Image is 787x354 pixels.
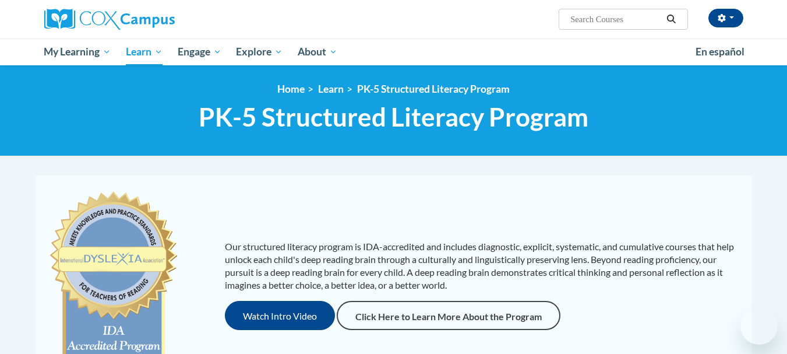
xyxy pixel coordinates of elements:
[298,45,337,59] span: About
[662,12,680,26] button: Search
[696,45,744,58] span: En español
[290,38,345,65] a: About
[118,38,170,65] a: Learn
[44,9,175,30] img: Cox Campus
[225,301,335,330] button: Watch Intro Video
[228,38,290,65] a: Explore
[37,38,119,65] a: My Learning
[236,45,283,59] span: Explore
[688,40,752,64] a: En español
[27,38,761,65] div: Main menu
[44,9,266,30] a: Cox Campus
[199,101,588,132] span: PK-5 Structured Literacy Program
[708,9,743,27] button: Account Settings
[178,45,221,59] span: Engage
[44,45,111,59] span: My Learning
[170,38,229,65] a: Engage
[318,83,344,95] a: Learn
[357,83,510,95] a: PK-5 Structured Literacy Program
[277,83,305,95] a: Home
[126,45,163,59] span: Learn
[225,240,740,292] p: Our structured literacy program is IDA-accredited and includes diagnostic, explicit, systematic, ...
[740,307,778,345] iframe: Button to launch messaging window
[337,301,560,330] a: Click Here to Learn More About the Program
[569,12,662,26] input: Search Courses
